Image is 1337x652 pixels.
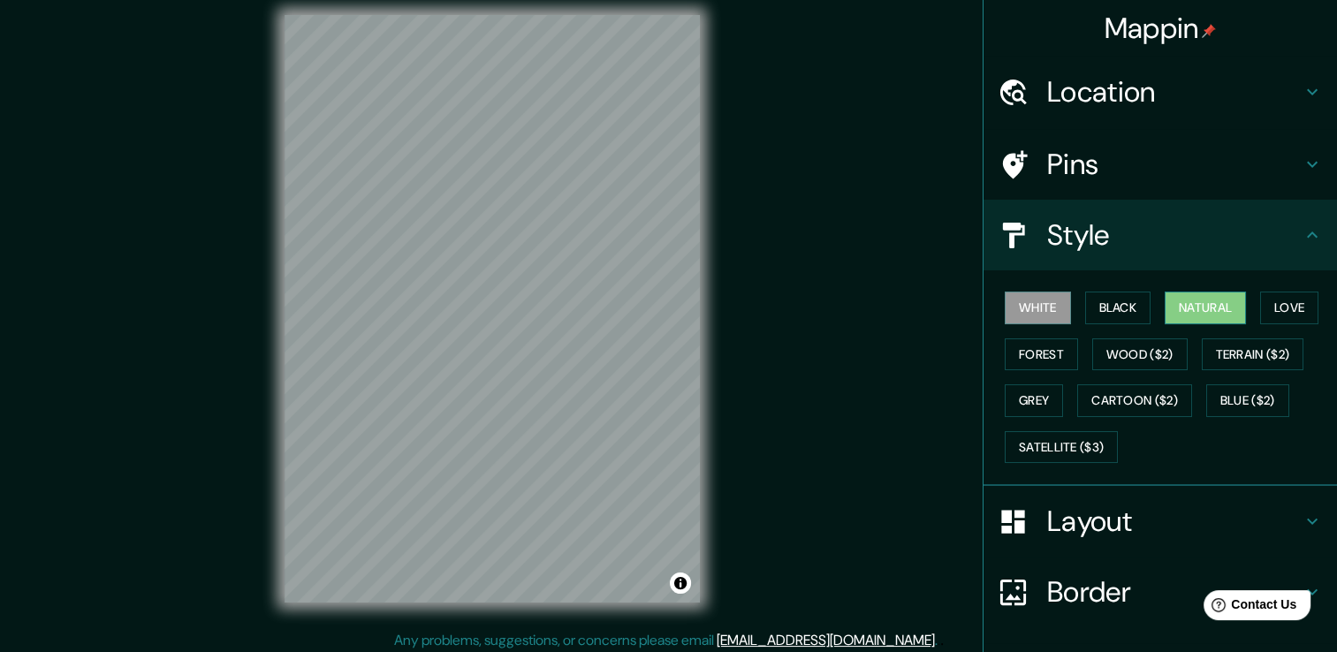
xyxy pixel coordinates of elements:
[1085,292,1151,324] button: Black
[1047,574,1302,610] h4: Border
[1047,74,1302,110] h4: Location
[670,572,691,594] button: Toggle attribution
[1260,292,1318,324] button: Love
[1206,384,1289,417] button: Blue ($2)
[984,486,1337,557] div: Layout
[984,200,1337,270] div: Style
[1047,217,1302,253] h4: Style
[1092,338,1188,371] button: Wood ($2)
[1005,384,1063,417] button: Grey
[938,630,940,651] div: .
[1077,384,1192,417] button: Cartoon ($2)
[285,15,700,603] canvas: Map
[984,129,1337,200] div: Pins
[940,630,944,651] div: .
[1165,292,1246,324] button: Natural
[394,630,938,651] p: Any problems, suggestions, or concerns please email .
[1202,338,1304,371] button: Terrain ($2)
[1005,338,1078,371] button: Forest
[1105,11,1217,46] h4: Mappin
[717,631,935,649] a: [EMAIL_ADDRESS][DOMAIN_NAME]
[1005,431,1118,464] button: Satellite ($3)
[984,57,1337,127] div: Location
[1047,504,1302,539] h4: Layout
[984,557,1337,627] div: Border
[1005,292,1071,324] button: White
[1047,147,1302,182] h4: Pins
[1202,24,1216,38] img: pin-icon.png
[1180,583,1318,633] iframe: Help widget launcher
